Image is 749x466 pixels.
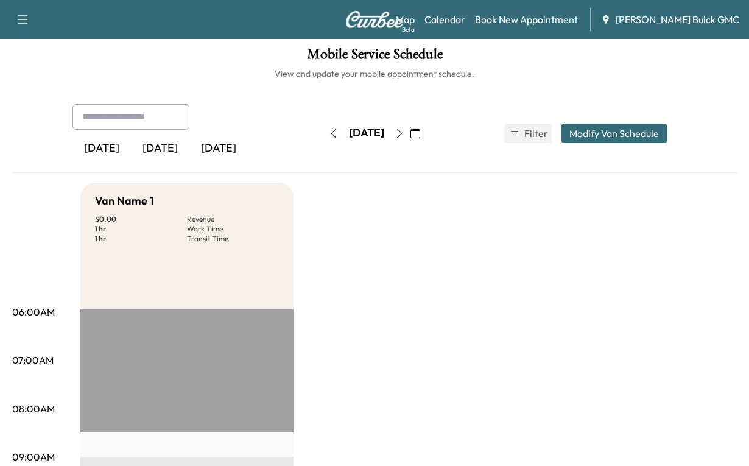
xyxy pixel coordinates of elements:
[187,214,279,224] p: Revenue
[12,450,55,464] p: 09:00AM
[396,12,415,27] a: MapBeta
[95,224,187,234] p: 1 hr
[12,353,54,367] p: 07:00AM
[504,124,552,143] button: Filter
[12,68,737,80] h6: View and update your mobile appointment schedule.
[402,25,415,34] div: Beta
[12,47,737,68] h1: Mobile Service Schedule
[475,12,578,27] a: Book New Appointment
[349,125,384,141] div: [DATE]
[12,401,55,416] p: 08:00AM
[187,224,279,234] p: Work Time
[524,126,546,141] span: Filter
[72,135,131,163] div: [DATE]
[95,214,187,224] p: $ 0.00
[189,135,248,163] div: [DATE]
[187,234,279,244] p: Transit Time
[616,12,739,27] span: [PERSON_NAME] Buick GMC
[12,305,55,319] p: 06:00AM
[95,192,154,210] h5: Van Name 1
[424,12,465,27] a: Calendar
[561,124,667,143] button: Modify Van Schedule
[345,11,404,28] img: Curbee Logo
[131,135,189,163] div: [DATE]
[95,234,187,244] p: 1 hr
